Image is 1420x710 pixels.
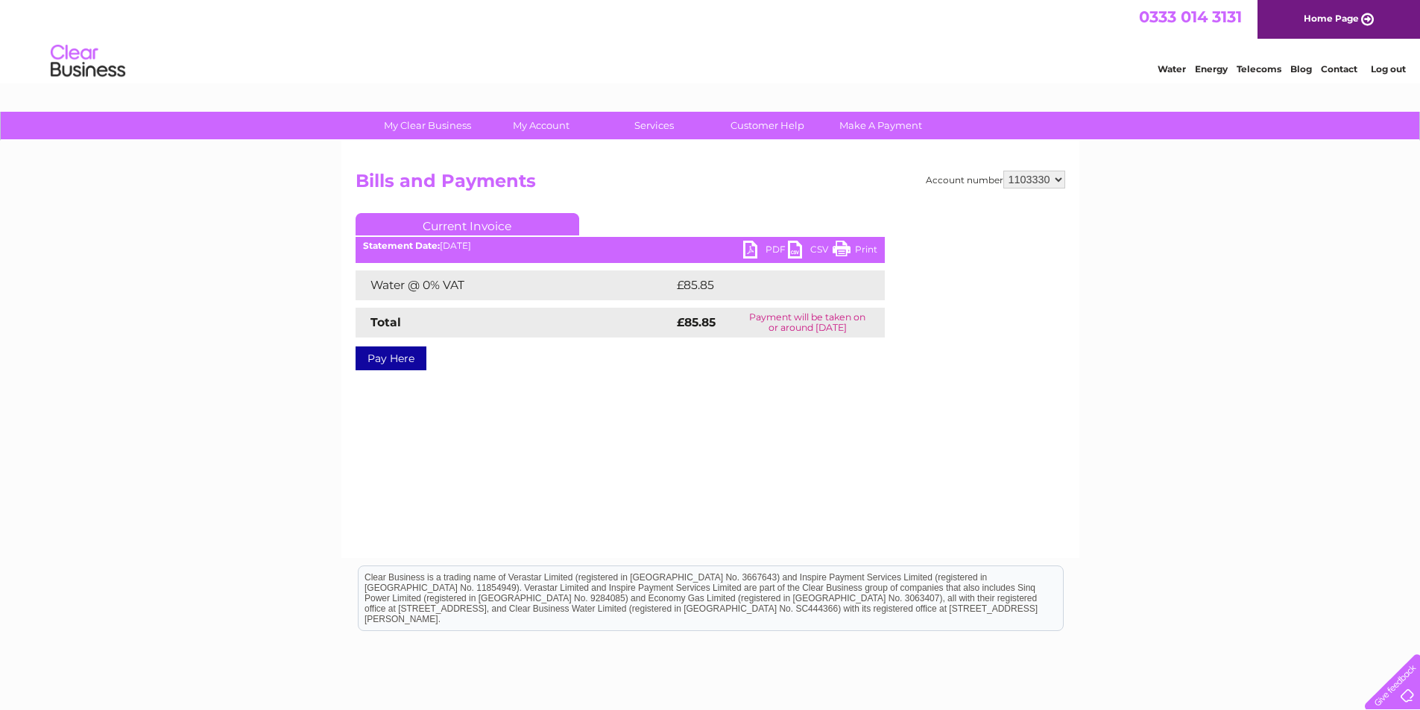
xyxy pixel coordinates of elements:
a: 0333 014 3131 [1139,7,1242,26]
a: Telecoms [1237,63,1281,75]
a: CSV [788,241,833,262]
b: Statement Date: [363,240,440,251]
strong: Total [370,315,401,329]
a: My Account [479,112,602,139]
a: Log out [1371,63,1406,75]
h2: Bills and Payments [356,171,1065,199]
a: Water [1158,63,1186,75]
a: Print [833,241,877,262]
a: Current Invoice [356,213,579,235]
div: Clear Business is a trading name of Verastar Limited (registered in [GEOGRAPHIC_DATA] No. 3667643... [359,8,1063,72]
img: logo.png [50,39,126,84]
div: Account number [926,171,1065,188]
td: Water @ 0% VAT [356,270,673,300]
strong: £85.85 [677,315,716,329]
a: Blog [1290,63,1312,75]
a: Services [593,112,716,139]
a: My Clear Business [366,112,489,139]
a: Energy [1195,63,1228,75]
div: [DATE] [356,241,885,251]
a: PDF [743,241,788,262]
a: Pay Here [356,346,426,370]
td: Payment will be taken on or around [DATE] [730,308,885,337]
a: Make A Payment [819,112,942,139]
a: Customer Help [706,112,829,139]
a: Contact [1321,63,1357,75]
td: £85.85 [673,270,854,300]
